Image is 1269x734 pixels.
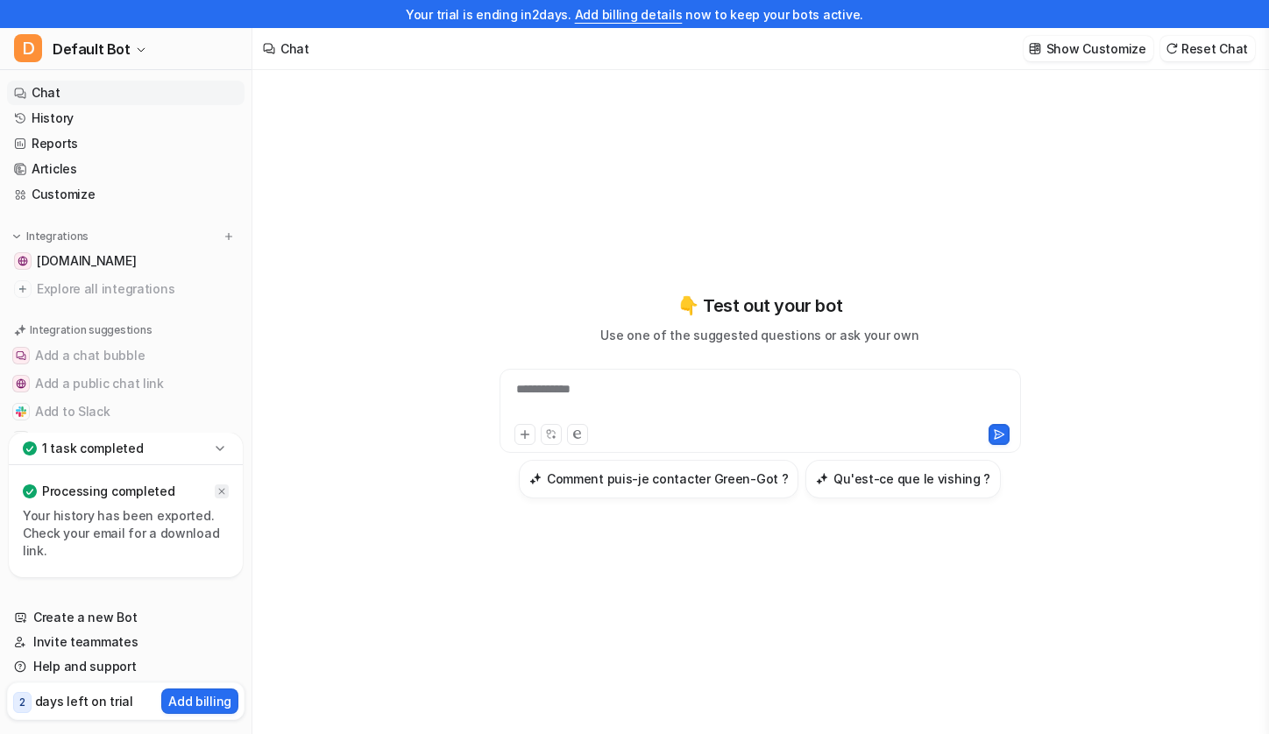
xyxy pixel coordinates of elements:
[7,398,245,426] button: Add to SlackAdd to Slack
[42,440,144,457] p: 1 task completed
[42,483,174,500] p: Processing completed
[529,472,542,485] img: Comment puis-je contacter Green-Got ?
[7,630,245,654] a: Invite teammates
[16,406,26,417] img: Add to Slack
[1029,42,1041,55] img: customize
[7,249,245,273] a: faq.green-got.com[DOMAIN_NAME]
[1160,36,1255,61] button: Reset Chat
[833,469,990,488] h3: Qu'est-ce que le vishing ?
[575,7,683,22] a: Add billing details
[7,228,94,245] button: Integrations
[161,688,238,714] button: Add billing
[11,230,23,243] img: expand menu
[7,131,245,156] a: Reports
[7,605,245,630] a: Create a new Bot
[805,460,1001,498] button: Qu'est-ce que le vishing ?Qu'est-ce que le vishing ?
[16,350,26,361] img: Add a chat bubble
[23,507,229,560] p: Your history has been exported. Check your email for a download link.
[35,692,133,710] p: days left on trial
[168,692,231,710] p: Add billing
[7,157,245,181] a: Articles
[19,695,25,710] p: 2
[1166,42,1178,55] img: reset
[37,252,136,270] span: [DOMAIN_NAME]
[53,37,131,61] span: Default Bot
[7,106,245,131] a: History
[37,275,237,303] span: Explore all integrations
[18,256,28,266] img: faq.green-got.com
[30,322,152,338] p: Integration suggestions
[600,326,918,344] p: Use one of the suggested questions or ask your own
[7,370,245,398] button: Add a public chat linkAdd a public chat link
[26,229,89,243] p: Integrations
[7,81,245,105] a: Chat
[7,426,245,454] button: Add to ZendeskAdd to Zendesk
[14,34,42,62] span: D
[16,378,26,389] img: Add a public chat link
[519,460,799,498] button: Comment puis-je contacter Green-Got ?Comment puis-je contacter Green-Got ?
[7,182,245,207] a: Customize
[677,293,842,319] p: 👇 Test out your bot
[1024,36,1153,61] button: Show Customize
[7,342,245,370] button: Add a chat bubbleAdd a chat bubble
[816,472,828,485] img: Qu'est-ce que le vishing ?
[223,230,235,243] img: menu_add.svg
[14,280,32,298] img: explore all integrations
[547,469,789,488] h3: Comment puis-je contacter Green-Got ?
[7,654,245,679] a: Help and support
[1046,39,1146,58] p: Show Customize
[7,277,245,301] a: Explore all integrations
[280,39,309,58] div: Chat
